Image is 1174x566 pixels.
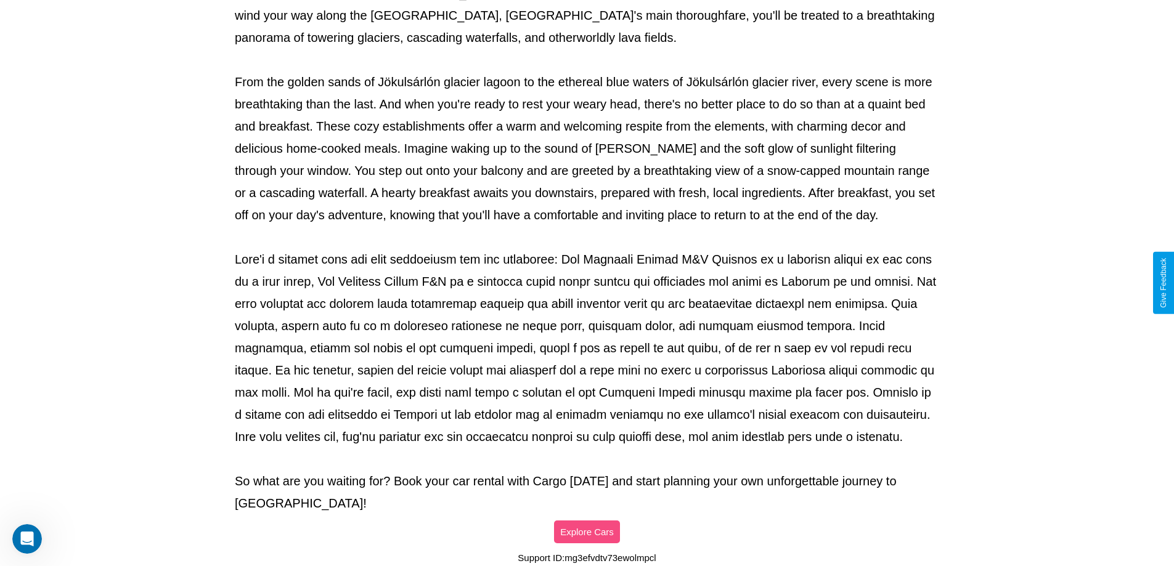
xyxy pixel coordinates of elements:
p: Support ID: mg3efvdtv73ewolmpcl [518,549,656,566]
iframe: Intercom live chat [12,524,42,554]
button: Explore Cars [554,520,620,543]
div: Give Feedback [1159,258,1168,308]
